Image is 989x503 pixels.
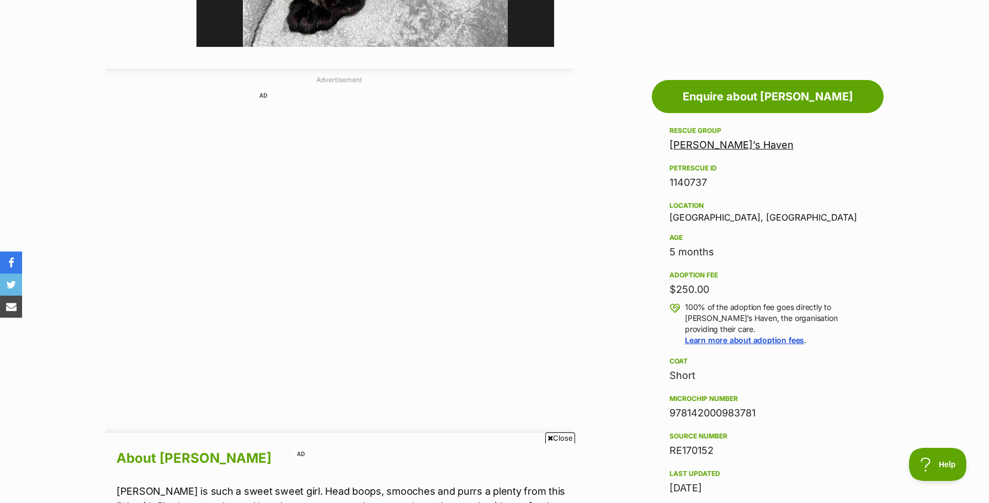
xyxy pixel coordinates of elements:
[669,368,866,383] div: Short
[669,357,866,366] div: Coat
[116,446,572,470] h2: About [PERSON_NAME]
[545,432,575,443] span: Close
[294,448,308,461] span: AD
[669,164,866,173] div: PetRescue ID
[909,448,967,481] iframe: Help Scout Beacon - Open
[669,233,866,242] div: Age
[685,302,866,346] p: 100% of the adoption fee goes directly to [PERSON_NAME]’s Haven, the organisation providing their...
[669,432,866,441] div: Source number
[669,201,866,210] div: Location
[256,89,270,102] span: AD
[669,199,866,222] div: [GEOGRAPHIC_DATA], [GEOGRAPHIC_DATA]
[294,448,695,497] iframe: Advertisement
[669,139,794,151] a: [PERSON_NAME]’s Haven
[669,271,866,280] div: Adoption fee
[685,335,804,345] a: Learn more about adoption fees
[669,405,866,421] div: 978142000983781
[669,244,866,260] div: 5 months
[669,175,866,190] div: 1140737
[669,480,866,496] div: [DATE]
[669,282,866,297] div: $250.00
[652,80,884,113] a: Enquire about [PERSON_NAME]
[669,394,866,403] div: Microchip number
[669,443,866,458] div: RE170152
[105,69,572,434] div: Advertisement
[669,469,866,478] div: Last updated
[669,126,866,135] div: Rescue group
